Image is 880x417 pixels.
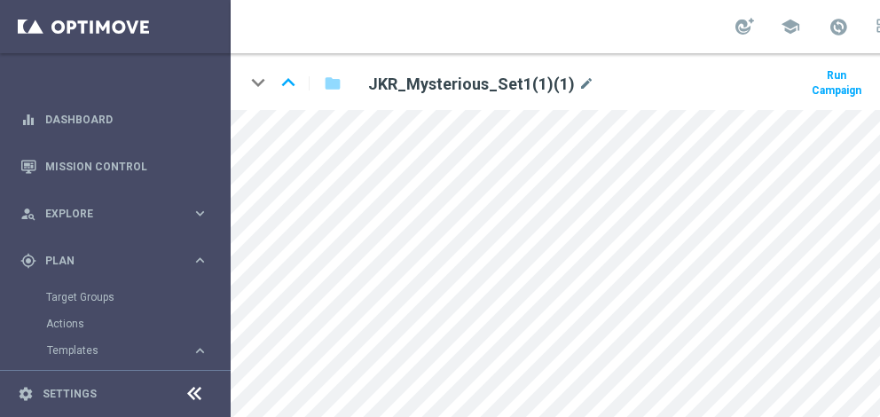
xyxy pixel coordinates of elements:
div: Actions [46,311,229,337]
a: Settings [43,389,97,399]
div: Mission Control [20,143,208,190]
button: equalizer Dashboard [20,113,209,127]
div: Plan [20,253,192,269]
div: Optimail [55,364,229,390]
button: person_search Explore keyboard_arrow_right [20,207,209,221]
span: school [781,17,800,36]
button: Run Campaign [809,64,864,103]
div: Dashboard [20,96,208,143]
i: keyboard_arrow_right [192,342,208,359]
button: Mission Control [20,160,209,174]
div: Target Groups [46,284,229,311]
i: keyboard_arrow_up [275,69,302,96]
button: gps_fixed Plan keyboard_arrow_right [20,254,209,268]
i: settings [18,386,34,402]
i: folder [324,73,342,94]
a: Target Groups [46,290,185,304]
h2: JKR_Mysterious_Set1(1)(1) [368,74,575,95]
div: Explore [20,206,192,222]
button: Templates keyboard_arrow_right [46,343,209,358]
i: equalizer [20,112,36,128]
button: folder [322,69,343,98]
i: person_search [20,206,36,222]
span: Templates [47,345,174,356]
a: Mission Control [45,143,208,190]
a: Dashboard [45,96,208,143]
i: gps_fixed [20,253,36,269]
span: Explore [45,208,192,219]
i: keyboard_arrow_right [192,252,208,269]
i: keyboard_arrow_right [192,205,208,222]
span: Plan [45,256,192,266]
div: Templates [47,345,192,356]
a: Actions [46,317,185,331]
i: mode_edit [578,74,594,95]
